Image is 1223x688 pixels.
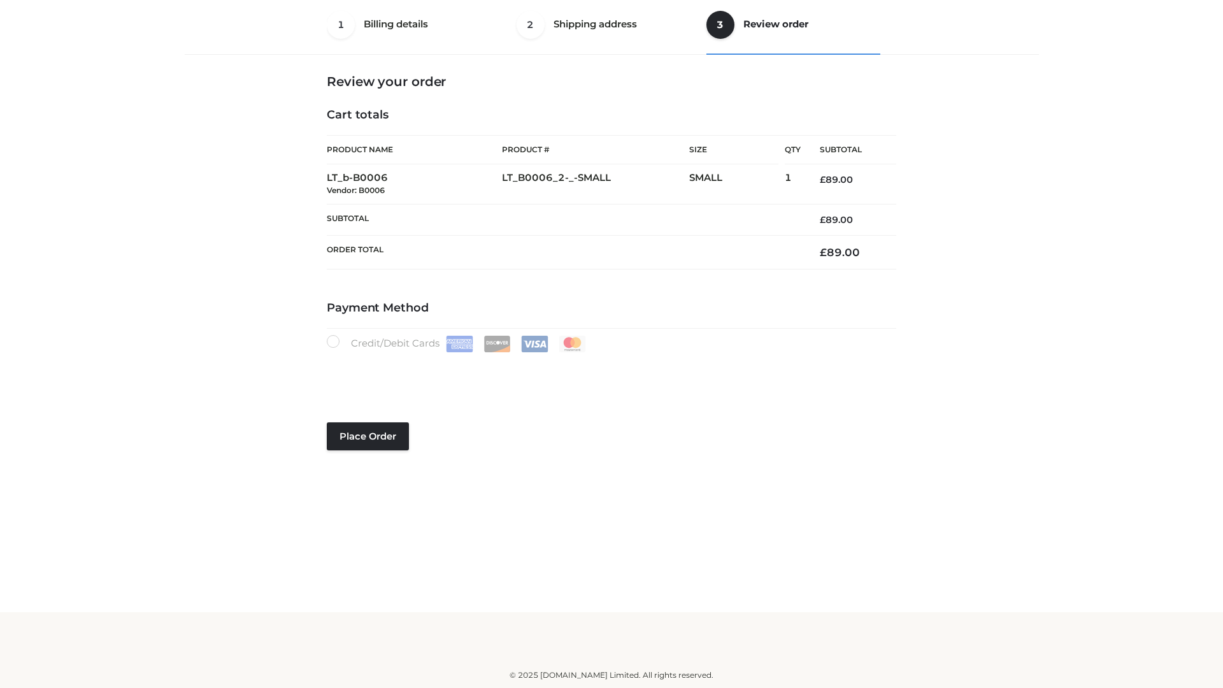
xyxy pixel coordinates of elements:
img: Discover [483,336,511,352]
span: £ [820,214,826,226]
td: LT_B0006_2-_-SMALL [502,164,689,204]
small: Vendor: B0006 [327,185,385,195]
h4: Cart totals [327,108,896,122]
iframe: Secure payment input frame [324,350,894,396]
img: Visa [521,336,548,352]
img: Amex [446,336,473,352]
th: Order Total [327,236,801,269]
th: Subtotal [801,136,896,164]
th: Product # [502,135,689,164]
bdi: 89.00 [820,246,860,259]
span: £ [820,246,827,259]
bdi: 89.00 [820,174,853,185]
label: Credit/Debit Cards [327,335,587,352]
div: © 2025 [DOMAIN_NAME] Limited. All rights reserved. [189,669,1034,682]
td: LT_b-B0006 [327,164,502,204]
bdi: 89.00 [820,214,853,226]
h3: Review your order [327,74,896,89]
span: £ [820,174,826,185]
button: Place order [327,422,409,450]
td: SMALL [689,164,785,204]
img: Mastercard [559,336,586,352]
th: Subtotal [327,204,801,235]
th: Product Name [327,135,502,164]
td: 1 [785,164,801,204]
th: Size [689,136,778,164]
th: Qty [785,135,801,164]
h4: Payment Method [327,301,896,315]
